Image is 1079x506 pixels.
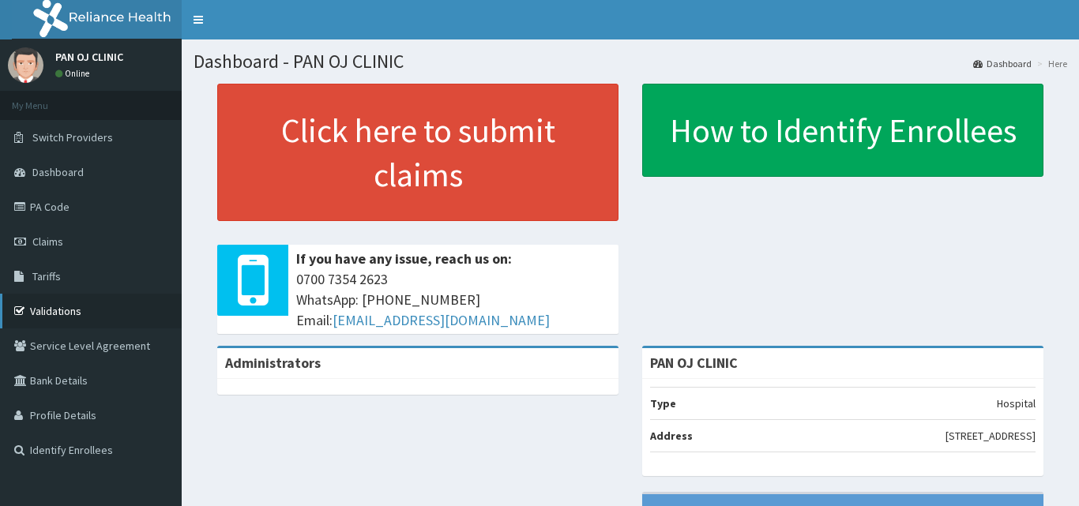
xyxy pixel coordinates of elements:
li: Here [1033,57,1067,70]
a: Dashboard [973,57,1032,70]
b: Address [650,429,693,443]
span: Tariffs [32,269,61,283]
a: Click here to submit claims [217,84,618,221]
p: Hospital [997,395,1036,411]
p: [STREET_ADDRESS] [946,428,1036,444]
h1: Dashboard - PAN OJ CLINIC [194,51,1067,72]
span: 0700 7354 2623 WhatsApp: [PHONE_NUMBER] Email: [296,269,611,330]
p: PAN OJ CLINIC [55,51,123,62]
b: If you have any issue, reach us on: [296,249,512,268]
a: [EMAIL_ADDRESS][DOMAIN_NAME] [333,311,550,329]
span: Switch Providers [32,130,113,144]
a: How to Identify Enrollees [642,84,1043,177]
strong: PAN OJ CLINIC [650,354,738,372]
b: Administrators [225,354,321,372]
span: Claims [32,234,63,249]
a: Online [55,68,93,79]
img: User Image [8,47,43,83]
b: Type [650,396,676,410]
span: Dashboard [32,165,84,179]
